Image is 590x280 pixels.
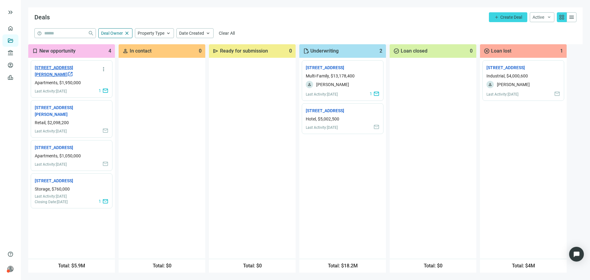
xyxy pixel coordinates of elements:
span: mail [102,161,108,167]
span: close [124,30,130,36]
span: account_balance [7,50,12,56]
div: In contact [119,44,205,58]
div: Loan lost [480,44,567,58]
div: Last Activity: [DATE] [35,89,67,94]
span: 0 [199,48,202,54]
div: Industrial, $4,000,600 [486,73,560,78]
span: 1 [99,88,101,93]
div: Last Activity: [DATE] [306,92,338,97]
span: open_in_new [68,71,73,77]
span: bookmark [32,48,38,54]
span: person [7,266,14,272]
div: Total: $ 0 [119,259,205,273]
span: edit_document [303,48,309,54]
button: Activekeyboard_arrow_down [530,12,554,22]
span: 1 [99,199,101,204]
a: [STREET_ADDRESS] [306,64,344,71]
span: mail [102,198,108,204]
span: check_circle [393,48,399,54]
div: Ready for submission [209,44,296,58]
span: Clear All [219,31,235,36]
span: mail [373,124,380,130]
div: Last Activity: [DATE] [35,129,67,134]
span: Active [533,15,544,20]
div: Open Intercom Messenger [569,247,584,262]
span: Date Created [179,31,204,36]
a: [STREET_ADDRESS][PERSON_NAME]open_in_new [35,64,90,78]
a: [STREET_ADDRESS] [35,177,73,184]
span: [PERSON_NAME] [497,81,530,88]
button: more_vert [99,64,108,74]
span: person [122,48,128,54]
span: mail [554,91,560,97]
a: [STREET_ADDRESS][PERSON_NAME] [35,104,90,118]
span: help [37,31,42,36]
span: 2 [380,48,382,54]
span: 1 [370,91,372,96]
span: help [7,251,14,257]
div: Last Activity: [DATE] [306,125,338,130]
span: mail [102,128,108,134]
div: Last Activity: [DATE] [35,194,68,199]
span: menu [568,14,575,20]
span: 1 [560,48,563,54]
span: add [494,15,499,20]
button: Clear All [216,28,238,38]
span: Create Deal [500,15,522,20]
div: Total: $ 5.9M [28,259,115,273]
span: grid_view [559,14,565,20]
div: Apartments, $1,950,000 [35,80,108,85]
div: Closing Date: [DATE] [35,199,68,204]
div: Hotel, $5,002,500 [306,116,380,121]
span: cancel [484,48,490,54]
div: Underwriting [299,44,386,58]
span: Deal Owner [101,31,123,36]
span: Property Type [138,31,164,36]
div: Apartments, $1,050,000 [35,153,108,158]
span: [PERSON_NAME] [316,81,349,88]
span: 0 [470,48,473,54]
span: mail [102,88,108,94]
span: keyboard_arrow_up [166,30,171,36]
span: more_vert [100,66,107,72]
div: Total: $ 0 [209,259,296,273]
div: Multi-Family, $13,178,400 [306,73,380,78]
div: Total: $ 18.2M [299,259,386,273]
span: 4 [108,48,111,54]
a: [STREET_ADDRESS] [306,107,344,114]
span: keyboard_arrow_down [547,15,552,20]
span: person [488,82,492,87]
div: Total: $ 4M [480,259,567,273]
span: 0 [289,48,292,54]
a: [STREET_ADDRESS] [486,64,525,71]
div: Last Activity: [DATE] [486,92,518,97]
div: Retail, $2,098,200 [35,120,108,125]
a: [STREET_ADDRESS] [35,144,73,151]
div: Last Activity: [DATE] [35,162,67,167]
div: Total: $ 0 [390,259,476,273]
span: send [213,48,219,54]
div: Loan closed [390,44,476,58]
span: mail [373,91,380,97]
span: keyboard_arrow_up [205,30,211,36]
div: New opportunity [28,44,115,58]
button: keyboard_double_arrow_right [7,9,14,16]
span: person [307,82,312,87]
button: addCreate Deal [489,12,527,22]
div: Storage, $760,000 [35,187,108,191]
